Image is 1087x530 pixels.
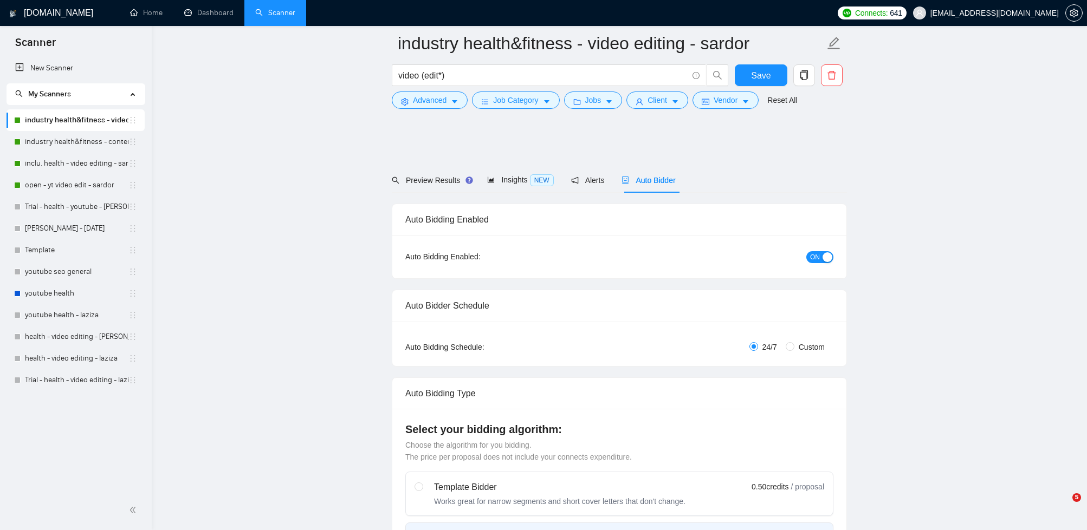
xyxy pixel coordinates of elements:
div: Auto Bidding Enabled [405,204,833,235]
span: Connects: [855,7,888,19]
span: caret-down [451,97,458,106]
a: setting [1065,9,1083,17]
span: caret-down [742,97,749,106]
span: Auto Bidder [622,176,675,185]
div: Auto Bidder Schedule [405,290,833,321]
button: idcardVendorcaret-down [693,91,759,109]
span: Insights [487,175,553,184]
li: youtube health [7,283,145,304]
span: holder [128,246,137,254]
a: [PERSON_NAME] - [DATE] [25,218,128,239]
span: Advanced [413,94,447,106]
li: Template [7,239,145,261]
span: user [916,9,923,17]
span: holder [128,376,137,384]
span: holder [128,138,137,146]
a: health - video editing - [PERSON_NAME] [25,326,128,348]
span: Choose the algorithm for you bidding. The price per proposal does not include your connects expen... [405,441,632,461]
div: Template Bidder [434,481,685,494]
span: idcard [702,97,709,106]
img: upwork-logo.png [843,9,851,17]
button: Save [735,64,787,86]
button: copy [793,64,815,86]
div: Auto Bidding Type [405,378,833,409]
iframe: Intercom live chat [1050,493,1076,519]
span: holder [128,332,137,341]
span: folder [573,97,581,106]
span: ON [810,251,820,263]
a: industry health&fitness - video editing - sardor [25,109,128,131]
span: My Scanners [15,89,71,99]
button: settingAdvancedcaret-down [392,91,468,109]
a: Reset All [767,94,797,106]
span: Vendor [714,94,737,106]
span: holder [128,159,137,168]
span: holder [128,224,137,233]
span: area-chart [487,176,495,184]
a: industry health&fitness - content - sardor [25,131,128,153]
span: search [15,90,23,97]
div: Tooltip anchor [464,175,474,185]
a: dashboardDashboard [184,8,234,17]
span: caret-down [543,97,551,106]
a: New Scanner [15,57,136,79]
a: Trial - health - video editing - laziza [25,369,128,391]
span: info-circle [693,72,700,79]
div: Auto Bidding Enabled: [405,251,548,263]
a: youtube health - laziza [25,304,128,326]
button: setting [1065,4,1083,22]
span: Client [648,94,667,106]
li: Trial - health - video editing - laziza [7,369,145,391]
span: search [707,70,728,80]
span: setting [401,97,409,106]
button: barsJob Categorycaret-down [472,91,559,109]
span: caret-down [605,97,613,106]
span: Job Category [493,94,538,106]
a: inclu. health - video editing - sardor [25,153,128,174]
a: health - video editing - laziza [25,348,128,369]
button: userClientcaret-down [626,91,688,109]
li: open - yt video edit - sardor [7,174,145,196]
span: holder [128,289,137,298]
a: searchScanner [255,8,295,17]
span: holder [128,267,137,276]
span: NEW [530,174,554,186]
div: Auto Bidding Schedule: [405,341,548,353]
a: youtube health [25,283,128,304]
span: Alerts [571,176,605,185]
button: search [707,64,728,86]
span: Jobs [585,94,601,106]
span: Custom [794,341,829,353]
input: Scanner name... [398,30,825,57]
span: edit [827,36,841,50]
li: Trial - health - youtube - sardor [7,196,145,218]
span: 641 [890,7,902,19]
button: delete [821,64,843,86]
span: copy [794,70,814,80]
span: holder [128,354,137,363]
span: 24/7 [758,341,781,353]
span: holder [128,202,137,211]
span: Save [751,69,771,82]
li: Alex - Aug 19 [7,218,145,239]
span: search [392,176,399,184]
img: logo [9,5,17,22]
li: inclu. health - video editing - sardor [7,153,145,174]
span: robot [622,176,629,184]
li: health - video editing - sardor [7,326,145,348]
span: holder [128,181,137,189]
span: holder [128,116,137,125]
li: youtube seo general [7,261,145,283]
span: caret-down [671,97,679,106]
a: open - yt video edit - sardor [25,174,128,196]
span: / proposal [791,481,824,492]
span: double-left [129,505,140,515]
li: New Scanner [7,57,145,79]
span: holder [128,311,137,319]
li: industry health&fitness - content - sardor [7,131,145,153]
li: industry health&fitness - video editing - sardor [7,109,145,131]
span: Preview Results [392,176,470,185]
a: Template [25,239,128,261]
span: 5 [1072,493,1081,502]
div: Works great for narrow segments and short cover letters that don't change. [434,496,685,507]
